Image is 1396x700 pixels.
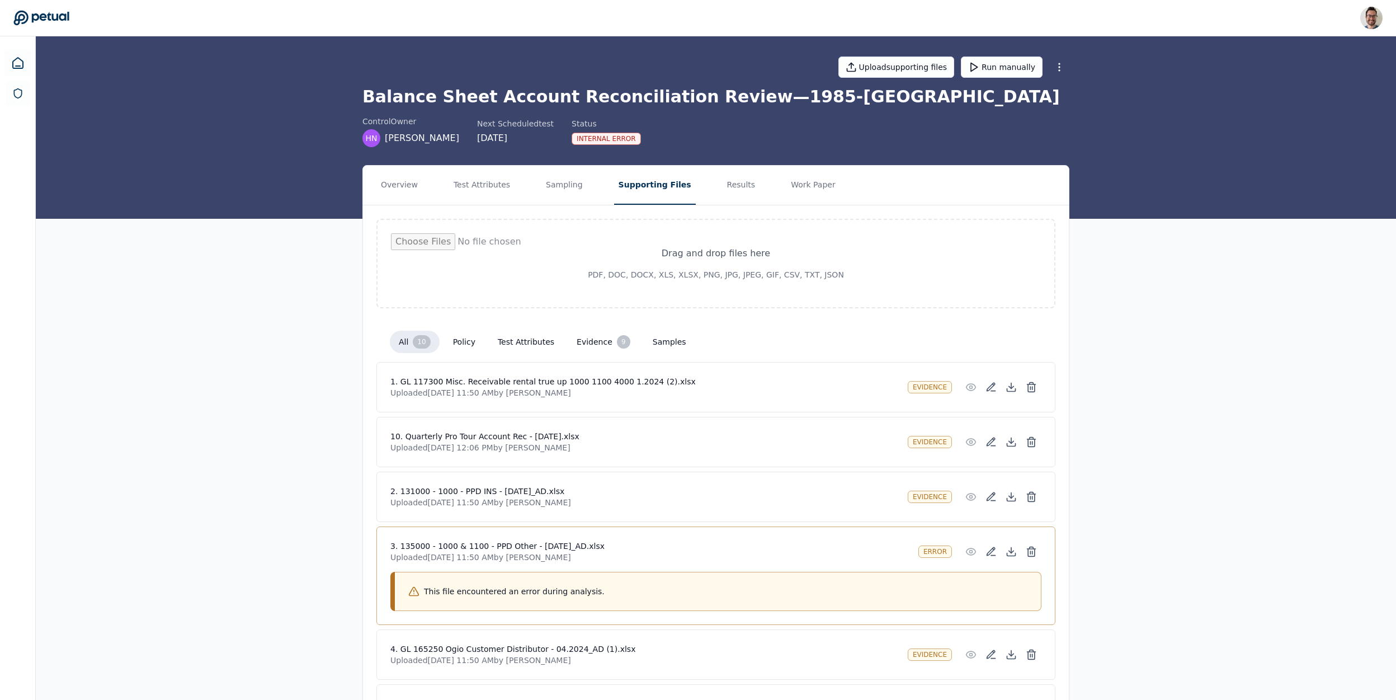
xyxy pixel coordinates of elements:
button: Work Paper [786,166,840,205]
button: Delete File [1021,432,1041,452]
p: Uploaded [DATE] 11:50 AM by [PERSON_NAME] [390,497,899,508]
button: Supporting Files [614,166,696,205]
button: Download File [1001,432,1021,452]
div: Error [918,546,952,558]
button: Results [723,166,760,205]
button: Preview File (hover for quick preview, click for full view) [961,377,981,397]
button: Add/Edit Description [981,432,1001,452]
button: Sampling [541,166,587,205]
button: Download File [1001,645,1021,665]
h4: 3. 135000 - 1000 & 1100 - PPD Other - [DATE]_AD.xlsx [390,541,909,552]
button: All10 [390,331,440,353]
h4: 1. GL 117300 Misc. Receivable rental true up 1000 1100 4000 1.2024 (2).xlsx [390,376,899,387]
button: Delete File [1021,645,1041,665]
button: Evidence9 [568,331,639,353]
nav: Tabs [363,166,1069,205]
button: Add/Edit Description [981,542,1001,562]
button: Preview File (hover for quick preview, click for full view) [961,487,981,507]
button: Delete File [1021,377,1041,397]
p: Uploaded [DATE] 11:50 AM by [PERSON_NAME] [390,387,899,398]
button: Test Attributes [489,332,563,352]
div: Status [572,118,641,129]
button: Preview File (hover for quick preview, click for full view) [961,645,981,665]
p: Uploaded [DATE] 11:50 AM by [PERSON_NAME] [390,655,899,666]
div: Next Scheduled test [477,118,554,129]
h1: Balance Sheet Account Reconciliation Review — 1985-[GEOGRAPHIC_DATA] [362,87,1069,107]
div: Internal Error [572,133,641,145]
img: Eliot Walker [1360,7,1383,29]
a: Go to Dashboard [13,10,69,26]
div: 10 [413,335,430,349]
a: Dashboard [4,50,31,77]
h4: 2. 131000 - 1000 - PPD INS - [DATE]_AD.xlsx [390,486,899,497]
p: Uploaded [DATE] 11:50 AM by [PERSON_NAME] [390,552,909,563]
p: Uploaded [DATE] 12:06 PM by [PERSON_NAME] [390,442,899,453]
p: This file encountered an error during analysis. [424,586,605,597]
span: [PERSON_NAME] [385,131,459,145]
button: Test Attributes [449,166,515,205]
button: Uploadsupporting files [838,57,955,78]
h4: 10. Quarterly Pro Tour Account Rec - [DATE].xlsx [390,431,899,442]
button: Policy [444,332,484,352]
button: Download File [1001,377,1021,397]
div: control Owner [362,116,459,127]
div: Evidence [908,436,952,448]
button: Delete File [1021,487,1041,507]
button: Preview File (hover for quick preview, click for full view) [961,542,981,562]
a: SOC [6,81,30,106]
div: Evidence [908,381,952,393]
div: Evidence [908,491,952,503]
button: Delete File [1021,542,1041,562]
button: Samples [644,332,695,352]
span: HN [366,133,378,144]
button: Add/Edit Description [981,377,1001,397]
div: 9 [617,335,630,349]
button: Download File [1001,542,1021,562]
button: Overview [376,166,422,205]
button: Run manually [961,57,1043,78]
button: Preview File (hover for quick preview, click for full view) [961,432,981,452]
button: More Options [1049,57,1069,77]
button: Add/Edit Description [981,487,1001,507]
button: Add/Edit Description [981,645,1001,665]
div: [DATE] [477,131,554,145]
div: Evidence [908,649,952,661]
button: Download File [1001,487,1021,507]
h4: 4. GL 165250 Ogio Customer Distributor - 04.2024_AD (1).xlsx [390,643,899,655]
